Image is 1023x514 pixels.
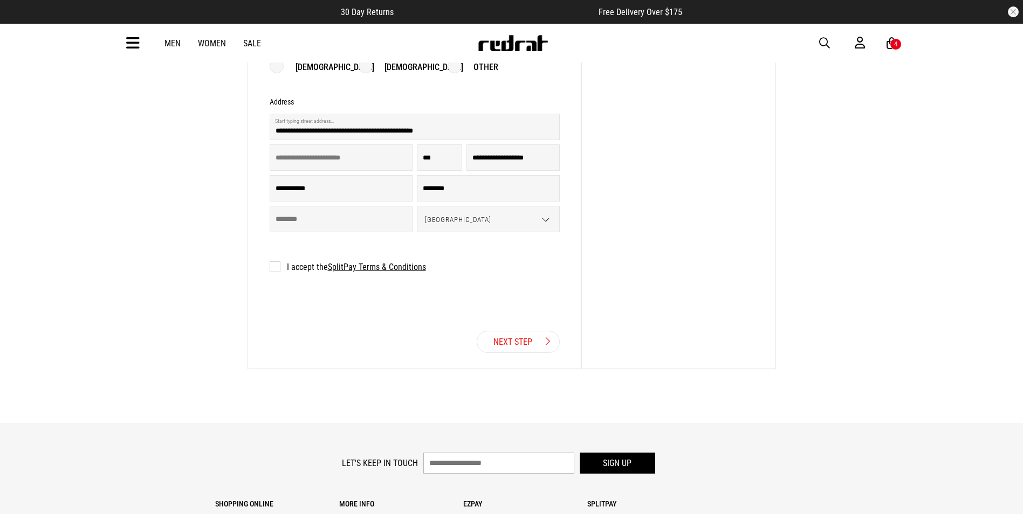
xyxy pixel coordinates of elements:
iframe: Customer reviews powered by Trustpilot [415,6,577,17]
a: Sale [243,38,261,48]
label: Let's keep in touch [342,458,418,468]
a: Next Step [477,331,560,353]
p: Ezpay [463,499,587,508]
a: Women [198,38,226,48]
button: Sign up [580,453,655,474]
a: 4 [887,38,897,49]
p: More Info [339,499,463,508]
p: Splitpay [587,499,711,508]
label: I accept the [270,262,426,272]
a: SplitPay Terms & Conditions [328,262,426,272]
a: Men [164,38,181,48]
button: Open LiveChat chat widget [9,4,41,37]
p: Shopping Online [215,499,339,508]
div: 4 [894,40,897,48]
p: [DEMOGRAPHIC_DATA] [374,61,463,74]
span: Free Delivery Over $175 [599,7,682,17]
h3: Address [270,98,294,106]
span: [GEOGRAPHIC_DATA] [417,206,552,233]
p: [DEMOGRAPHIC_DATA] [285,61,374,74]
span: 30 Day Returns [341,7,394,17]
img: Redrat logo [477,35,548,51]
p: Other [463,61,498,74]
